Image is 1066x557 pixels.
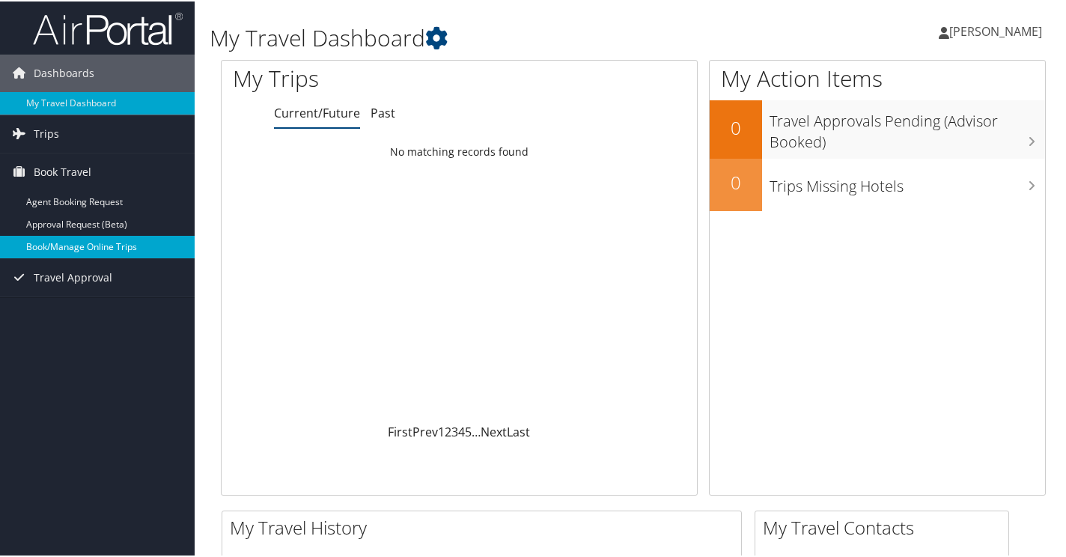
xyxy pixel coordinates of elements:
td: No matching records found [222,137,697,164]
span: [PERSON_NAME] [949,22,1042,38]
span: Travel Approval [34,258,112,295]
a: Next [481,422,507,439]
a: Past [371,103,395,120]
span: Trips [34,114,59,151]
img: airportal-logo.png [33,10,183,45]
span: … [472,422,481,439]
span: Dashboards [34,53,94,91]
a: 0Travel Approvals Pending (Advisor Booked) [710,99,1045,156]
a: First [388,422,412,439]
a: Last [507,422,530,439]
h1: My Travel Dashboard [210,21,775,52]
h1: My Trips [233,61,487,93]
a: [PERSON_NAME] [939,7,1057,52]
h1: My Action Items [710,61,1045,93]
a: 3 [451,422,458,439]
h2: My Travel History [230,514,741,539]
a: Current/Future [274,103,360,120]
a: 4 [458,422,465,439]
h3: Travel Approvals Pending (Advisor Booked) [770,102,1045,151]
h2: 0 [710,168,762,194]
a: 2 [445,422,451,439]
a: 5 [465,422,472,439]
a: Prev [412,422,438,439]
span: Book Travel [34,152,91,189]
a: 1 [438,422,445,439]
h2: 0 [710,114,762,139]
h3: Trips Missing Hotels [770,167,1045,195]
a: 0Trips Missing Hotels [710,157,1045,210]
h2: My Travel Contacts [763,514,1008,539]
